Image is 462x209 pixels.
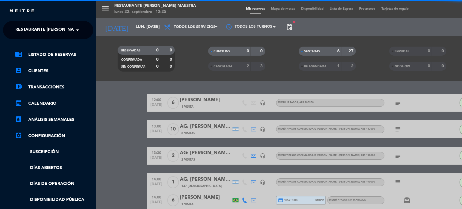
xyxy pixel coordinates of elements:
a: account_balance_walletTransacciones [15,84,93,91]
a: Disponibilidad pública [15,196,93,203]
i: chrome_reader_mode [15,51,22,58]
i: assessment [15,115,22,123]
img: MEITRE [9,9,35,14]
i: account_balance_wallet [15,83,22,90]
a: calendar_monthCalendario [15,100,93,107]
i: account_box [15,67,22,74]
a: chrome_reader_modeListado de Reservas [15,51,93,58]
a: Configuración [15,132,93,140]
i: settings_applications [15,132,22,139]
a: Suscripción [15,149,93,155]
a: Días abiertos [15,164,93,171]
a: Días de Operación [15,180,93,187]
a: account_boxClientes [15,67,93,75]
a: assessmentANÁLISIS SEMANALES [15,116,93,123]
i: calendar_month [15,99,22,106]
span: Restaurante [PERSON_NAME] Maestra [15,24,103,36]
